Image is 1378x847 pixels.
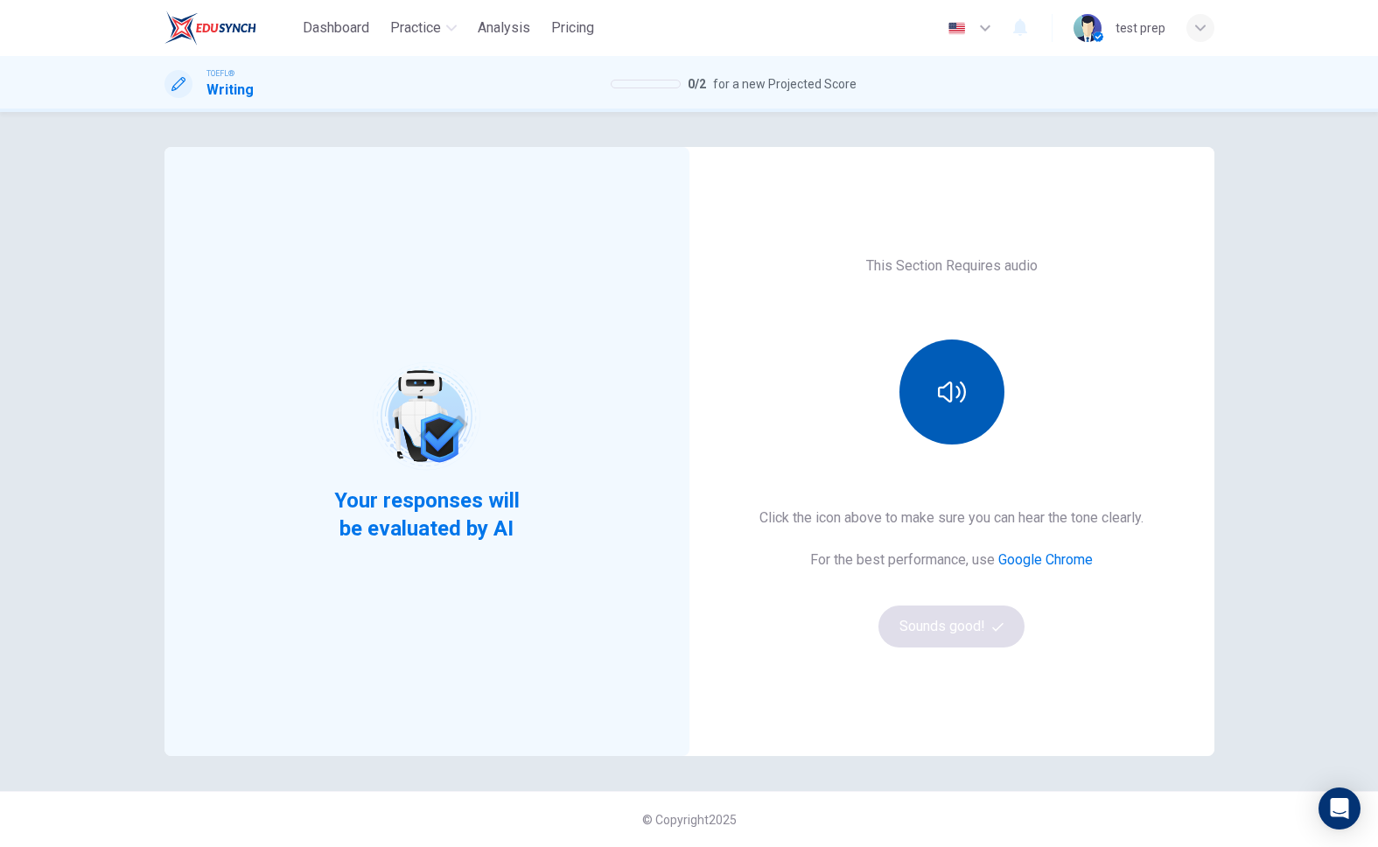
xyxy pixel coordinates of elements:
h6: For the best performance, use [810,549,1093,570]
h6: This Section Requires audio [866,255,1038,276]
span: Analysis [478,17,530,38]
a: EduSynch logo [164,10,297,45]
span: Dashboard [303,17,369,38]
span: TOEFL® [206,67,234,80]
div: Open Intercom Messenger [1319,787,1361,829]
img: en [946,22,968,35]
button: Dashboard [296,12,376,44]
span: Pricing [551,17,594,38]
img: Profile picture [1074,14,1102,42]
div: test prep [1116,17,1165,38]
span: Your responses will be evaluated by AI [320,486,533,542]
span: Practice [390,17,441,38]
img: EduSynch logo [164,10,256,45]
h6: Click the icon above to make sure you can hear the tone clearly. [759,507,1144,528]
a: Google Chrome [998,551,1093,568]
img: robot icon [371,360,482,472]
button: Analysis [471,12,537,44]
button: Pricing [544,12,601,44]
span: © Copyright 2025 [642,813,737,827]
span: 0 / 2 [688,73,706,94]
h1: Writing [206,80,254,101]
button: Practice [383,12,464,44]
span: for a new Projected Score [713,73,857,94]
